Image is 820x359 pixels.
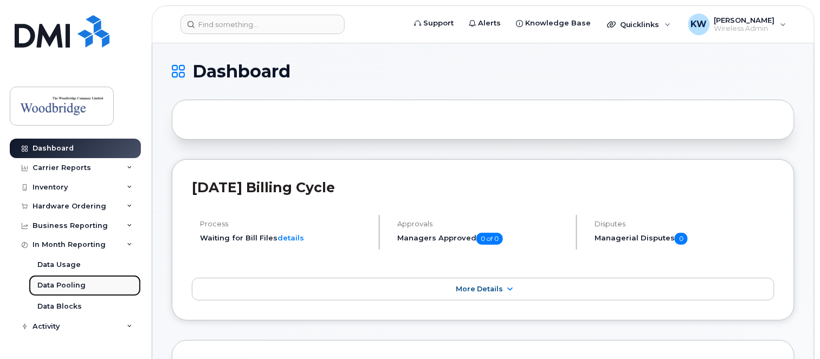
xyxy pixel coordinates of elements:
[476,233,503,245] span: 0 of 0
[277,233,304,242] a: details
[595,220,774,228] h4: Disputes
[397,233,567,245] h5: Managers Approved
[200,220,370,228] h4: Process
[192,63,290,80] span: Dashboard
[456,285,503,293] span: More Details
[397,220,567,228] h4: Approvals
[675,233,688,245] span: 0
[595,233,774,245] h5: Managerial Disputes
[192,179,774,195] h2: [DATE] Billing Cycle
[200,233,370,243] li: Waiting for Bill Files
